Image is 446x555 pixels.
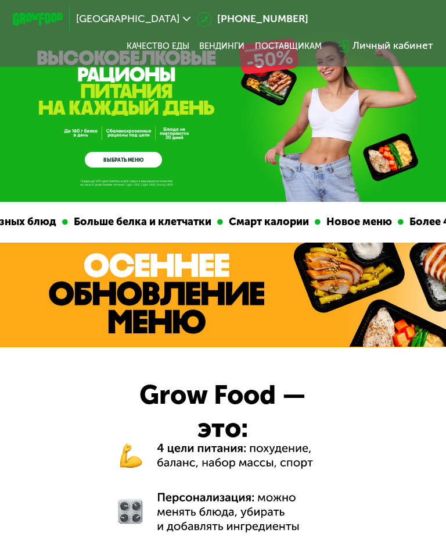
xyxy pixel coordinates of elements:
[85,152,162,168] a: ВЫБРАТЬ МЕНЮ
[127,41,189,52] a: Качество еды
[112,379,334,446] div: Grow Food — это:
[76,14,179,24] span: [GEOGRAPHIC_DATA]
[199,41,244,52] a: Вендинги
[255,41,322,52] div: поставщикам
[197,12,308,27] a: [PHONE_NUMBER]
[57,214,207,230] div: Больше белка и клетчатки
[213,214,304,230] div: Смарт калории
[353,38,433,54] div: Личный кабинет
[310,214,387,230] div: Новое меню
